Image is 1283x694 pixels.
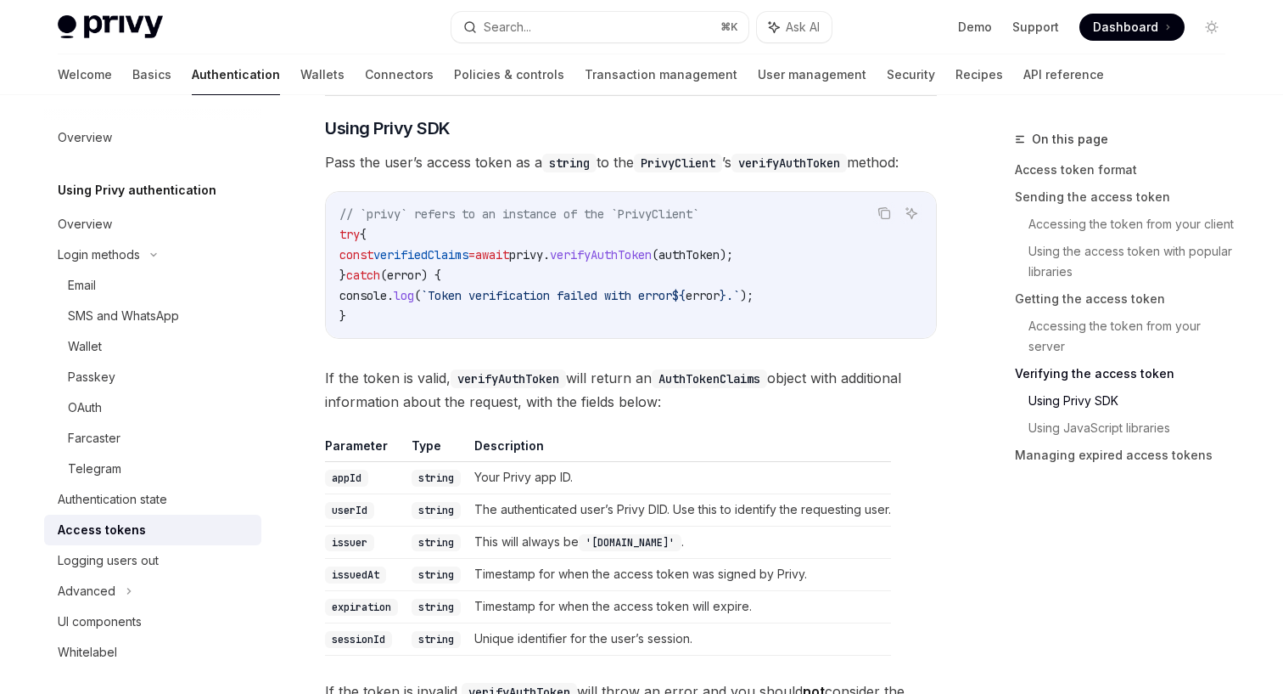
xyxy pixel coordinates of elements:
span: error [686,288,720,303]
a: API reference [1023,54,1104,95]
button: Ask AI [757,12,832,42]
span: ⌘ K [720,20,738,34]
a: Transaction management [585,54,737,95]
div: Whitelabel [58,642,117,663]
code: userId [325,502,374,519]
span: authToken [658,247,720,262]
span: `Token verification failed with error [421,288,672,303]
div: Authentication state [58,489,167,510]
span: Ask AI [786,19,820,36]
a: Connectors [365,54,434,95]
a: Demo [958,19,992,36]
a: Wallet [44,331,261,362]
div: Email [68,275,96,296]
span: ${ [672,288,686,303]
td: Timestamp for when the access token will expire. [468,591,891,623]
span: ( [414,288,421,303]
code: appId [325,470,368,487]
a: Overview [44,209,261,240]
a: Using Privy SDK [1028,387,1239,415]
a: Farcaster [44,423,261,454]
span: // `privy` refers to an instance of the `PrivyClient` [339,206,699,222]
div: OAuth [68,398,102,418]
span: log [394,288,414,303]
span: = [468,247,475,262]
a: Email [44,270,261,301]
span: privy [509,247,543,262]
code: string [412,502,461,519]
span: verifyAuthToken [550,247,652,262]
a: User management [758,54,866,95]
a: Telegram [44,454,261,484]
span: ); [720,247,733,262]
span: } [720,288,726,303]
code: verifyAuthToken [731,154,847,172]
span: Using Privy SDK [325,116,451,140]
th: Description [468,437,891,462]
span: ( [380,268,387,283]
div: Login methods [58,245,140,265]
div: Telegram [68,459,121,479]
td: Your Privy app ID. [468,462,891,494]
code: expiration [325,599,398,616]
div: Search... [484,17,531,37]
button: Copy the contents from the code block [873,202,895,224]
span: try [339,227,360,242]
code: PrivyClient [634,154,722,172]
a: Verifying the access token [1015,360,1239,387]
a: Sending the access token [1015,183,1239,211]
code: string [542,154,597,172]
span: verifiedClaims [373,247,468,262]
a: OAuth [44,392,261,423]
a: Dashboard [1079,14,1185,41]
td: Timestamp for when the access token was signed by Privy. [468,559,891,591]
code: string [412,631,461,648]
span: If the token is valid, will return an object with additional information about the request, with ... [325,366,937,414]
div: Logging users out [58,550,159,571]
th: Type [405,437,468,462]
a: Managing expired access tokens [1015,442,1239,469]
div: Wallet [68,336,102,357]
code: string [412,599,461,616]
button: Search...⌘K [451,12,748,42]
code: string [412,534,461,551]
code: sessionId [325,631,392,648]
div: Overview [58,214,112,234]
div: Passkey [68,367,115,387]
a: Recipes [955,54,1003,95]
a: Authentication [192,54,280,95]
span: ); [740,288,754,303]
td: Unique identifier for the user’s session. [468,623,891,656]
a: Getting the access token [1015,285,1239,313]
a: Using the access token with popular libraries [1028,238,1239,285]
a: Security [887,54,935,95]
span: const [339,247,373,262]
code: '[DOMAIN_NAME]' [579,534,681,551]
span: Dashboard [1093,19,1158,36]
span: catch [346,268,380,283]
a: Logging users out [44,545,261,576]
a: UI components [44,607,261,637]
span: On this page [1032,129,1108,150]
span: ) { [421,268,441,283]
span: Pass the user’s access token as a to the ’s method: [325,150,937,174]
span: ( [652,247,658,262]
code: issuer [325,534,374,551]
a: Access token format [1015,156,1239,183]
div: UI components [58,612,142,632]
span: } [339,268,346,283]
span: error [387,268,421,283]
code: verifyAuthToken [451,370,566,388]
a: Authentication state [44,484,261,515]
code: string [412,470,461,487]
a: Accessing the token from your client [1028,211,1239,238]
code: issuedAt [325,567,386,584]
span: console [339,288,387,303]
span: .` [726,288,740,303]
button: Toggle dark mode [1198,14,1225,41]
h5: Using Privy authentication [58,180,216,200]
a: Access tokens [44,515,261,545]
button: Ask AI [900,202,922,224]
div: SMS and WhatsApp [68,306,179,326]
a: Welcome [58,54,112,95]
